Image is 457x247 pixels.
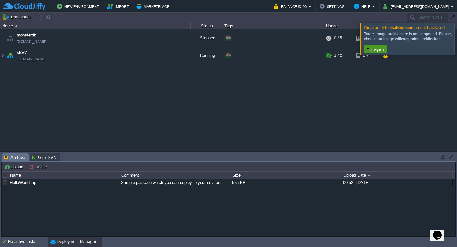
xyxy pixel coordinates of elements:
[17,38,46,45] a: [DOMAIN_NAME]
[17,56,46,62] a: [DOMAIN_NAME]
[32,153,56,161] span: Git / SVN
[230,179,341,186] div: 575 KB
[320,3,346,10] button: Settings
[6,29,15,47] img: AMDAwAAAACH5BAEAAAAALAAAAAABAAEAAAICRAEAOw==
[391,25,403,30] b: isoflow
[8,237,48,247] div: No active tasks
[334,29,342,47] div: 0 / 5
[4,153,25,161] span: Archive
[29,164,49,170] button: Delete
[4,164,25,170] button: Upload
[17,32,36,38] a: monsterdb
[354,3,372,10] button: Help
[223,22,324,29] div: Tags
[57,3,101,10] button: New Environment
[365,46,386,52] button: Try again
[120,172,230,179] div: Comment
[342,172,452,179] div: Upload Date
[341,179,452,186] div: 00:52 | [DATE]
[324,22,391,29] div: Usage
[6,47,15,64] img: AMDAwAAAACH5BAEAAAAALAAAAAABAAEAAAICRAEAOw==
[356,29,377,47] div: 1%
[17,49,27,56] a: stok7
[383,3,451,10] button: [EMAIL_ADDRESS][DOMAIN_NAME]
[364,31,453,42] div: Target image architecture is not supported. Please, choose an image with .
[274,3,308,10] button: Balance $2.90
[364,25,446,30] span: Creation of the environment has failed.
[9,172,119,179] div: Name
[231,172,341,179] div: Size
[50,238,96,245] button: Deployment Manager
[334,47,342,64] div: 1 / 2
[430,222,451,241] iframe: chat widget
[402,37,441,41] a: supported architecture
[191,29,222,47] div: Stopped
[0,29,5,47] img: AMDAwAAAACH5BAEAAAAALAAAAAABAAEAAAICRAEAOw==
[191,22,222,29] div: Status
[10,180,36,185] a: HelloWorld.zip
[119,179,230,186] div: Sample package which you can deploy to your environment. Feel free to delete and upload a package...
[2,3,45,10] img: CloudJiffy
[1,22,190,29] div: Name
[356,47,377,64] div: 2%
[136,3,171,10] button: Marketplace
[191,47,222,64] div: Running
[15,25,18,27] img: AMDAwAAAACH5BAEAAAAALAAAAAABAAEAAAICRAEAOw==
[107,3,131,10] button: Import
[2,13,34,22] button: Env Groups
[0,47,5,64] img: AMDAwAAAACH5BAEAAAAALAAAAAABAAEAAAICRAEAOw==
